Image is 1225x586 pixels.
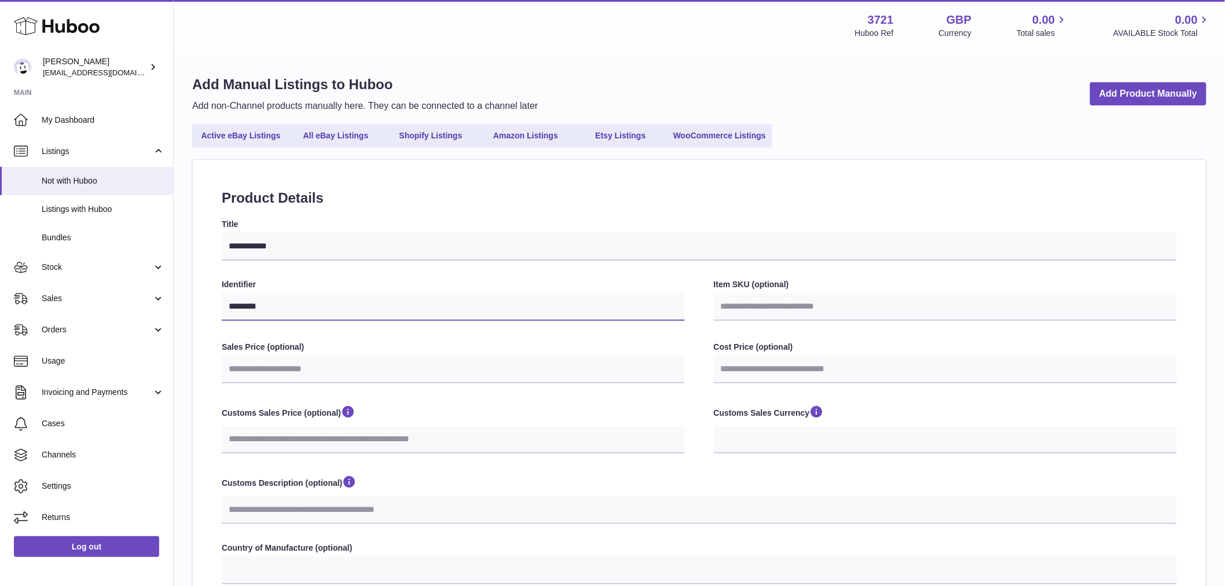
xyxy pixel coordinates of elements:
span: Invoicing and Payments [42,387,152,398]
label: Title [222,219,1177,230]
div: [PERSON_NAME] [43,56,147,78]
span: Not with Huboo [42,175,164,186]
span: 0.00 [1175,12,1198,28]
div: Currency [939,28,972,39]
a: 0.00 AVAILABLE Stock Total [1113,12,1211,39]
label: Cost Price (optional) [714,342,1177,353]
span: Returns [42,512,164,523]
label: Country of Manufacture (optional) [222,543,1177,554]
label: Item SKU (optional) [714,279,1177,290]
span: Cases [42,418,164,429]
p: Add non-Channel products manually here. They can be connected to a channel later [192,100,538,112]
label: Customs Sales Price (optional) [222,404,685,423]
span: Channels [42,449,164,460]
span: Total sales [1017,28,1068,39]
a: Amazon Listings [479,126,572,145]
span: Listings [42,146,152,157]
strong: 3721 [868,12,894,28]
span: Listings with Huboo [42,204,164,215]
span: Stock [42,262,152,273]
span: Sales [42,293,152,304]
a: 0.00 Total sales [1017,12,1068,39]
a: Etsy Listings [574,126,667,145]
a: Log out [14,536,159,557]
span: AVAILABLE Stock Total [1113,28,1211,39]
span: Settings [42,481,164,492]
h2: Product Details [222,189,1177,207]
a: WooCommerce Listings [669,126,770,145]
a: All eBay Listings [289,126,382,145]
img: internalAdmin-3721@internal.huboo.com [14,58,31,76]
span: [EMAIL_ADDRESS][DOMAIN_NAME] [43,68,170,77]
label: Customs Description (optional) [222,474,1177,493]
div: Huboo Ref [855,28,894,39]
span: Usage [42,356,164,367]
a: Shopify Listings [384,126,477,145]
span: Bundles [42,232,164,243]
label: Customs Sales Currency [714,404,1177,423]
h1: Add Manual Listings to Huboo [192,75,538,94]
span: 0.00 [1033,12,1055,28]
label: Sales Price (optional) [222,342,685,353]
a: Active eBay Listings [195,126,287,145]
a: Add Product Manually [1090,82,1206,106]
span: My Dashboard [42,115,164,126]
span: Orders [42,324,152,335]
label: Identifier [222,279,685,290]
strong: GBP [947,12,971,28]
